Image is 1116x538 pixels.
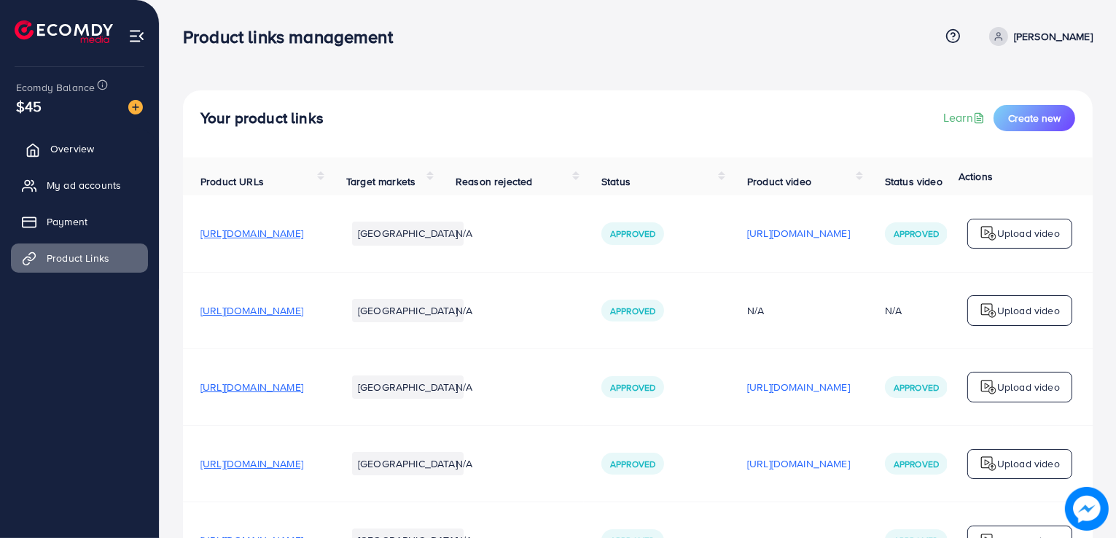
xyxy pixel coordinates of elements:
span: Status [601,174,631,189]
span: Approved [894,381,939,394]
p: Upload video [997,455,1060,472]
li: [GEOGRAPHIC_DATA] [352,375,464,399]
h4: Your product links [200,109,324,128]
a: [PERSON_NAME] [983,27,1093,46]
li: [GEOGRAPHIC_DATA] [352,222,464,245]
div: N/A [747,303,850,318]
img: menu [128,28,145,44]
h3: Product links management [183,26,405,47]
img: logo [15,20,113,43]
p: [URL][DOMAIN_NAME] [747,455,850,472]
img: logo [980,302,997,319]
li: [GEOGRAPHIC_DATA] [352,452,464,475]
img: image [128,100,143,114]
span: $45 [16,95,42,117]
a: Payment [11,207,148,236]
span: [URL][DOMAIN_NAME] [200,303,303,318]
p: Upload video [997,378,1060,396]
a: Learn [943,109,988,126]
span: Overview [50,141,94,156]
span: N/A [456,226,472,241]
img: logo [980,378,997,396]
span: [URL][DOMAIN_NAME] [200,456,303,471]
div: N/A [885,303,902,318]
span: N/A [456,380,472,394]
img: logo [980,225,997,242]
span: Status video [885,174,943,189]
img: image [1065,487,1109,531]
p: [URL][DOMAIN_NAME] [747,225,850,242]
span: [URL][DOMAIN_NAME] [200,226,303,241]
span: N/A [456,456,472,471]
li: [GEOGRAPHIC_DATA] [352,299,464,322]
a: My ad accounts [11,171,148,200]
img: logo [980,455,997,472]
span: Product URLs [200,174,264,189]
span: Approved [894,227,939,240]
p: Upload video [997,302,1060,319]
p: [PERSON_NAME] [1014,28,1093,45]
a: Product Links [11,243,148,273]
span: Approved [610,305,655,317]
span: Approved [894,458,939,470]
span: Payment [47,214,87,229]
span: Actions [959,169,993,184]
span: Ecomdy Balance [16,80,95,95]
span: Create new [1008,111,1061,125]
p: Upload video [997,225,1060,242]
span: Approved [610,381,655,394]
button: Create new [994,105,1075,131]
span: Approved [610,458,655,470]
a: Overview [11,134,148,163]
span: My ad accounts [47,178,121,192]
span: Approved [610,227,655,240]
span: [URL][DOMAIN_NAME] [200,380,303,394]
span: N/A [456,303,472,318]
span: Product Links [47,251,109,265]
span: Reason rejected [456,174,532,189]
p: [URL][DOMAIN_NAME] [747,378,850,396]
span: Target markets [346,174,415,189]
span: Product video [747,174,811,189]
